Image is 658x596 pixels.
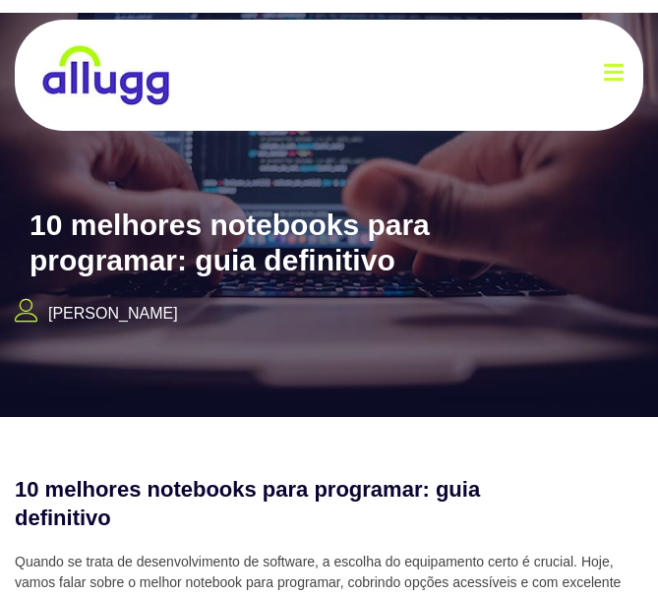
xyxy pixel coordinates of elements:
h2: 10 melhores notebooks para programar: guia definitivo [15,476,580,532]
button: open-menu [604,48,624,102]
img: locação de TI é Allugg [39,44,172,106]
iframe: Chat Widget [560,502,658,596]
h2: 10 melhores notebooks para programar: guia definitivo [30,208,595,278]
p: [PERSON_NAME] [48,302,178,326]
